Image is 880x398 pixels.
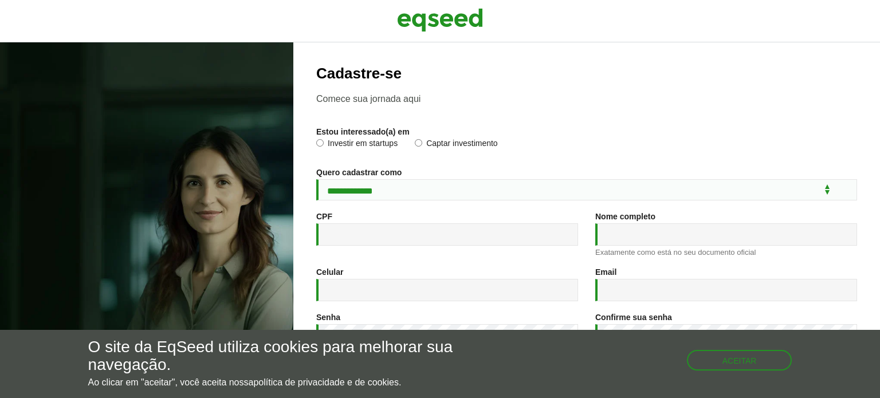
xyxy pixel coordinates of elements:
label: Confirme sua senha [595,313,672,321]
button: Aceitar [687,350,792,371]
label: Quero cadastrar como [316,168,402,176]
p: Ao clicar em "aceitar", você aceita nossa . [88,377,510,388]
p: Comece sua jornada aqui [316,93,857,104]
label: Email [595,268,616,276]
h2: Cadastre-se [316,65,857,82]
label: Nome completo [595,212,655,220]
img: EqSeed Logo [397,6,483,34]
label: Captar investimento [415,139,498,151]
label: Investir em startups [316,139,398,151]
a: política de privacidade e de cookies [253,378,399,387]
label: CPF [316,212,332,220]
div: Exatamente como está no seu documento oficial [595,249,857,256]
input: Investir em startups [316,139,324,147]
h5: O site da EqSeed utiliza cookies para melhorar sua navegação. [88,338,510,374]
label: Senha [316,313,340,321]
input: Captar investimento [415,139,422,147]
label: Estou interessado(a) em [316,128,410,136]
label: Celular [316,268,343,276]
